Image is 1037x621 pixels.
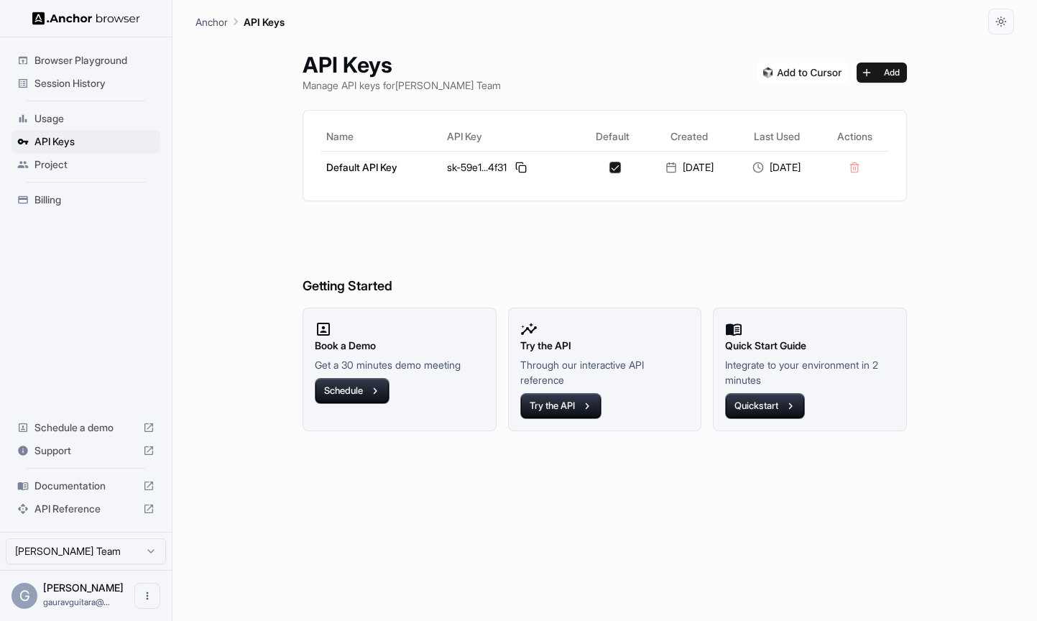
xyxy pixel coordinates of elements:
th: Last Used [733,122,821,151]
div: Session History [11,72,160,95]
div: Schedule a demo [11,416,160,439]
span: Billing [34,193,155,207]
span: API Reference [34,502,137,516]
td: Default API Key [321,151,441,183]
h1: API Keys [303,52,501,78]
span: Project [34,157,155,172]
span: Documentation [34,479,137,493]
button: Add [857,63,907,83]
span: Session History [34,76,155,91]
img: Add anchorbrowser MCP server to Cursor [757,63,848,83]
span: API Keys [34,134,155,149]
th: Name [321,122,441,151]
div: Usage [11,107,160,130]
span: Schedule a demo [34,420,137,435]
span: Support [34,443,137,458]
h2: Book a Demo [315,338,484,354]
p: Anchor [195,14,228,29]
div: Documentation [11,474,160,497]
div: Support [11,439,160,462]
h2: Try the API [520,338,690,354]
p: Get a 30 minutes demo meeting [315,357,484,372]
div: Browser Playground [11,49,160,72]
th: API Key [441,122,579,151]
span: gauravguitara@gmail.com [43,597,110,607]
button: Quickstart [725,393,805,419]
div: [DATE] [739,160,815,175]
div: Project [11,153,160,176]
h6: Getting Started [303,218,907,297]
span: Usage [34,111,155,126]
th: Actions [821,122,889,151]
span: Gaurav Shukla [43,581,124,594]
th: Created [646,122,734,151]
div: API Keys [11,130,160,153]
div: sk-59e1...4f31 [447,159,573,176]
p: Manage API keys for [PERSON_NAME] Team [303,78,501,93]
div: API Reference [11,497,160,520]
span: Browser Playground [34,53,155,68]
nav: breadcrumb [195,14,285,29]
p: Through our interactive API reference [520,357,690,387]
button: Try the API [520,393,602,419]
button: Schedule [315,378,390,404]
div: G [11,583,37,609]
button: Open menu [134,583,160,609]
div: [DATE] [652,160,728,175]
img: Anchor Logo [32,11,140,25]
p: Integrate to your environment in 2 minutes [725,357,895,387]
p: API Keys [244,14,285,29]
th: Default [579,122,645,151]
div: Billing [11,188,160,211]
button: Copy API key [512,159,530,176]
h2: Quick Start Guide [725,338,895,354]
